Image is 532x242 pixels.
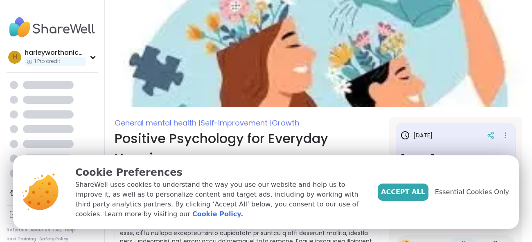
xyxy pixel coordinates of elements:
a: Safety Policy [39,236,68,242]
a: Referrals [7,227,27,233]
p: ShareWell uses cookies to understand the way you use our website and help us to improve it, as we... [75,180,365,219]
span: Accept All [381,187,425,197]
a: Help [65,227,75,233]
a: About Us [30,227,50,233]
h3: [DATE] [400,130,433,140]
h1: Positive Psychology for Everyday Happiness [115,129,379,168]
img: ShareWell Nav Logo [7,13,98,42]
span: General mental health | [115,118,201,128]
a: Host Training [7,236,36,242]
span: h [13,52,17,63]
a: FAQ [53,227,62,233]
span: 1 Pro credit [34,58,60,65]
p: Cookie Preferences [75,165,365,180]
span: Essential Cookies Only [435,187,509,197]
h3: [DATE] [400,153,511,168]
div: harleyworthanickle [25,48,86,57]
span: Self-Improvement | [201,118,272,128]
a: Cookie Policy. [192,209,243,219]
span: Growth [272,118,299,128]
button: Accept All [378,184,428,201]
